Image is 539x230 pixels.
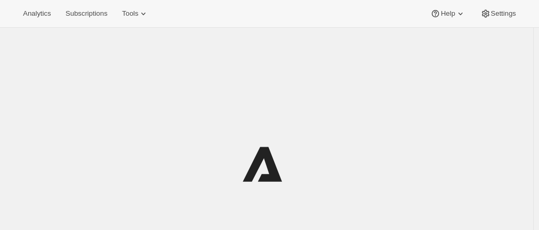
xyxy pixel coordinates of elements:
button: Tools [116,6,155,21]
span: Analytics [23,9,51,18]
button: Analytics [17,6,57,21]
button: Subscriptions [59,6,114,21]
span: Help [441,9,455,18]
span: Settings [491,9,516,18]
button: Settings [474,6,522,21]
button: Help [424,6,471,21]
span: Subscriptions [65,9,107,18]
span: Tools [122,9,138,18]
